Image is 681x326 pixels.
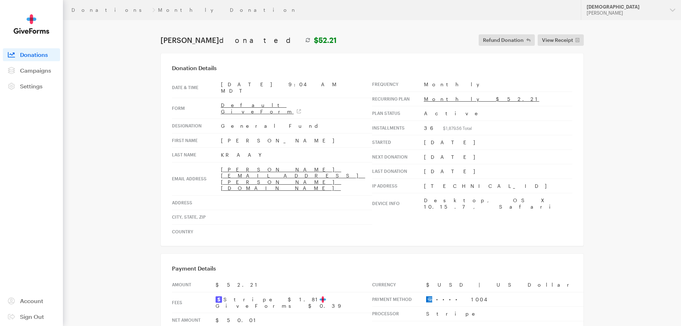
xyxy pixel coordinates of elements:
th: Processor [372,307,426,321]
th: Country [172,224,221,239]
a: Donations [3,48,60,61]
span: Refund Donation [483,36,524,44]
th: Payment Method [372,292,426,307]
th: Form [172,98,221,119]
th: Currency [372,278,426,292]
a: Sign Out [3,310,60,323]
span: Settings [20,83,43,89]
sub: $1,879.56 Total [443,126,472,131]
td: $USD | US Dollar [426,278,667,292]
a: View Receipt [538,34,584,46]
a: Monthly $52.21 [424,96,539,102]
img: favicon-aeed1a25926f1876c519c09abb28a859d2c37b09480cd79f99d23ee3a2171d47.svg [320,296,326,303]
img: stripe2-5d9aec7fb46365e6c7974577a8dae7ee9b23322d394d28ba5d52000e5e5e0903.svg [216,296,222,303]
td: Desktop, OS X 10.15.7, Safari [424,193,572,214]
th: Address [172,195,221,210]
span: Account [20,297,43,304]
th: Last Name [172,148,221,162]
th: First Name [172,133,221,148]
th: Fees [172,292,216,313]
td: Monthly [424,77,572,92]
td: 36 [424,121,572,135]
th: Installments [372,121,424,135]
div: [PERSON_NAME] [587,10,664,16]
span: Campaigns [20,67,51,74]
td: Stripe [426,307,667,321]
td: $52.21 [216,278,372,292]
th: Plan Status [372,106,424,121]
th: Recurring Plan [372,92,424,106]
th: Last donation [372,164,424,179]
th: City, state, zip [172,210,221,225]
td: KRAAY [221,148,372,162]
th: Device info [372,193,424,214]
h1: [PERSON_NAME] [161,36,337,44]
th: IP address [372,179,424,193]
a: [PERSON_NAME][EMAIL_ADDRESS][PERSON_NAME][DOMAIN_NAME] [221,166,365,191]
td: [TECHNICAL_ID] [424,179,572,193]
td: •••• 1004 [426,292,667,307]
td: General Fund [221,119,372,133]
a: Donations [71,7,149,13]
td: [DATE] 9:04 AM MDT [221,77,372,98]
td: Stripe $1.81 GiveForms $0.39 [216,292,372,313]
span: donated [219,36,302,44]
th: Date & time [172,77,221,98]
span: Sign Out [20,313,44,320]
strong: $52.21 [314,36,337,44]
h3: Payment Details [172,265,572,272]
th: Frequency [372,77,424,92]
div: [DEMOGRAPHIC_DATA] [587,4,664,10]
td: Active [424,106,572,121]
td: [DATE] [424,150,572,164]
a: Default GiveForm [221,102,301,115]
th: Started [372,135,424,150]
h3: Donation Details [172,64,572,72]
td: [DATE] [424,164,572,179]
td: [DATE] [424,135,572,150]
a: Account [3,295,60,307]
th: Amount [172,278,216,292]
th: Designation [172,119,221,133]
td: [PERSON_NAME] [221,133,372,148]
th: Email address [172,162,221,195]
span: View Receipt [542,36,573,44]
img: GiveForms [14,14,49,34]
a: Campaigns [3,64,60,77]
a: Settings [3,80,60,93]
span: Donations [20,51,48,58]
th: Next donation [372,150,424,164]
button: Refund Donation [479,34,535,46]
